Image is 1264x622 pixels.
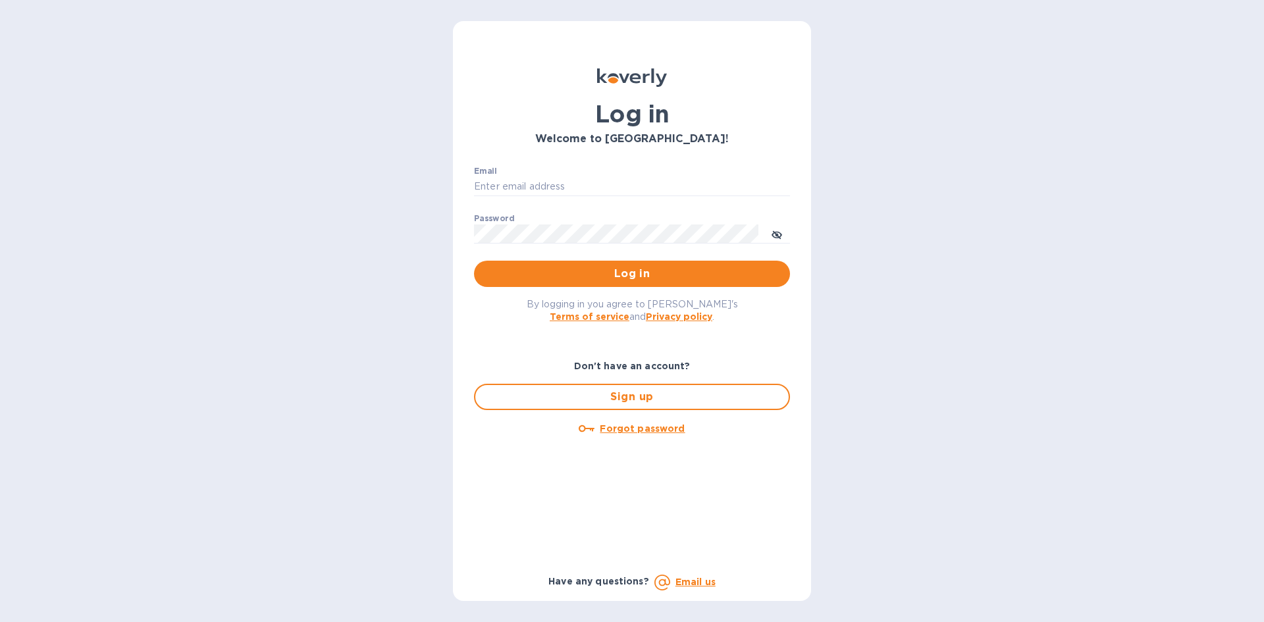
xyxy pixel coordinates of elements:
[485,266,779,282] span: Log in
[574,361,691,371] b: Don't have an account?
[675,577,716,587] a: Email us
[474,215,514,222] label: Password
[550,311,629,322] a: Terms of service
[474,177,790,197] input: Enter email address
[474,100,790,128] h1: Log in
[600,423,685,434] u: Forgot password
[486,389,778,405] span: Sign up
[474,261,790,287] button: Log in
[474,167,497,175] label: Email
[764,220,790,247] button: toggle password visibility
[548,576,649,586] b: Have any questions?
[527,299,738,322] span: By logging in you agree to [PERSON_NAME]'s and .
[474,384,790,410] button: Sign up
[597,68,667,87] img: Koverly
[474,133,790,145] h3: Welcome to [GEOGRAPHIC_DATA]!
[646,311,712,322] a: Privacy policy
